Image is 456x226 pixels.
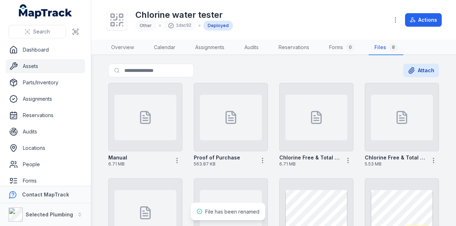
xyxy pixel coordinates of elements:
h1: Chlorine water tester [135,9,233,21]
button: Attach [403,64,439,77]
strong: Contact MapTrack [22,191,69,198]
a: Reservations [6,108,85,122]
strong: Proof of Purchase [194,154,240,161]
span: 6.71 MB [279,161,340,167]
button: Actions [405,13,442,27]
button: Search [9,25,66,38]
span: File has been renamed [205,209,259,215]
a: Calendar [148,40,181,55]
a: Assignments [6,92,85,106]
a: Parts/Inventory [6,75,85,90]
a: Reservations [273,40,315,55]
span: 6.71 MB [108,161,169,167]
div: 1dac92 [164,21,196,31]
span: 563.87 KB [194,161,254,167]
a: Assets [6,59,85,73]
strong: Chlorine Free & Total High Range [365,154,425,161]
a: Forms [6,174,85,188]
strong: Selected Plumbing [26,211,73,217]
strong: Manual [108,154,127,161]
a: People [6,157,85,172]
a: Forms0 [323,40,360,55]
strong: Chlorine Free & Total Low Range [279,154,340,161]
span: Other [140,23,152,28]
a: Audits [239,40,264,55]
div: 8 [389,43,398,52]
span: Search [33,28,50,35]
a: Audits [6,125,85,139]
a: MapTrack [19,4,72,19]
a: Overview [105,40,140,55]
div: 0 [346,43,354,52]
span: 5.53 MB [365,161,425,167]
a: Dashboard [6,43,85,57]
a: Files8 [369,40,403,55]
div: Deployed [203,21,233,31]
a: Assignments [190,40,230,55]
a: Locations [6,141,85,155]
